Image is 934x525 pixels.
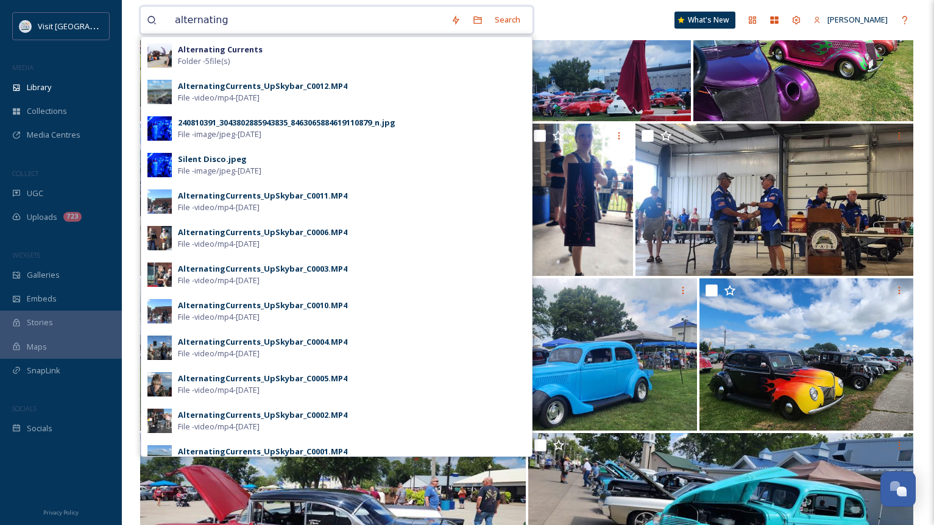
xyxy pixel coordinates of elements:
img: ext_1724085031.34427_nbrus@visitquadcities.com-456100348_10228874288776120_5580709739306207269_n.jpg [420,278,697,431]
div: AlternatingCurrents_UpSkybar_C0003.MP4 [178,263,347,275]
span: File - video/mp4 - [DATE] [178,238,260,250]
span: Privacy Policy [43,509,79,516]
img: ext_1724085033.325068_nbrus@visitquadcities.com-455967087_10228874244815021_1381667120385722880_n... [140,124,245,276]
span: File - image/jpeg - [DATE] [178,165,261,177]
div: AlternatingCurrents_UpSkybar_C0012.MP4 [178,80,347,92]
img: 793f3ae3-2de0-43f8-9904-246e6a4d4992.jpg [147,372,172,396]
div: AlternatingCurrents_UpSkybar_C0010.MP4 [178,300,347,311]
div: AlternatingCurrents_UpSkybar_C0011.MP4 [178,190,347,202]
span: Folder - 5 file(s) [178,55,230,67]
img: 6b9d127c-dd97-4bda-a664-43c9c74b3021.jpg [147,43,172,68]
div: Silent Disco.jpeg [178,153,247,165]
span: Uploads [27,211,57,223]
span: File - video/mp4 - [DATE] [178,421,260,432]
div: AlternatingCurrents_UpSkybar_C0005.MP4 [178,373,347,384]
img: QCCVB_VISIT_vert_logo_4c_tagline_122019.svg [19,20,32,32]
a: What's New [674,12,735,29]
strong: Alternating Currents [178,44,263,55]
img: 970c4ee2-95a2-4398-a79f-1d812ec50dc8.jpg [147,262,172,287]
span: Maps [27,341,47,353]
span: File - video/mp4 - [DATE] [178,384,260,396]
img: ext_1724085032.410812_nbrus@visitquadcities.com-455935796_10228874317656842_4204758620633937010_n... [528,124,632,276]
span: Galleries [27,269,60,281]
div: Search [489,8,526,32]
img: 3455d294-3ba8-4b9b-b1d3-d74cc6bd5d13.jpg [147,299,172,323]
span: Visit [GEOGRAPHIC_DATA] [38,20,132,32]
span: File - video/mp4 - [DATE] [178,275,260,286]
img: e61ddf04-3324-48de-a0b2-596972cba9bd.jpg [147,445,172,470]
img: e065ba09-fe7a-4762-9201-677359cd5479.jpg [147,409,172,433]
img: ebb4ff4c-3bf9-4a45-999b-bd5133787322.jpg [147,153,172,177]
a: [PERSON_NAME] [807,8,894,32]
span: File - video/mp4 - [DATE] [178,202,260,213]
span: UGC [27,188,43,199]
span: Socials [27,423,52,434]
input: Search your library [169,7,445,33]
img: ext_1724085031.277281_nbrus@visitquadcities.com-456175328_10228874271655692_1371856368193126927_n... [699,278,913,431]
span: File - video/mp4 - [DATE] [178,92,260,104]
img: 84fab772-e541-4e61-96a4-376feb02eab2.jpg [147,189,172,214]
span: [PERSON_NAME] [827,14,888,25]
img: b3554fe0-329a-4e0c-a284-cafb10199f5a.jpg [147,336,172,360]
img: 1c7fa146-dc88-4bb1-989b-5818901517bc.jpg [147,80,172,104]
span: SOCIALS [12,404,37,413]
div: AlternatingCurrents_UpSkybar_C0001.MP4 [178,446,347,457]
span: File - image/jpeg - [DATE] [178,129,261,140]
div: AlternatingCurrents_UpSkybar_C0002.MP4 [178,409,347,421]
img: 79371172-ec97-490d-a4ba-b9155b1b089e.jpg [147,226,172,250]
span: Library [27,82,51,93]
span: File - video/mp4 - [DATE] [178,348,260,359]
span: WIDGETS [12,250,40,259]
div: 240810391_3043802885943835_8463065884619110879_n.jpg [178,117,395,129]
div: AlternatingCurrents_UpSkybar_C0004.MP4 [178,336,347,348]
img: 702e4f58-61a1-4ae1-8e87-fdcef9a9f89d.jpg [147,116,172,141]
span: SnapLink [27,365,60,376]
div: 723 [63,212,82,222]
button: Open Chat [880,471,916,507]
span: Embeds [27,293,57,305]
div: AlternatingCurrents_UpSkybar_C0006.MP4 [178,227,347,238]
a: Privacy Policy [43,504,79,519]
span: Stories [27,317,53,328]
img: ext_1724085031.844512_nbrus@visitquadcities.com-456240083_10228874372418211_33377280747784008_n.jpg [635,124,913,276]
span: COLLECT [12,169,38,178]
span: Collections [27,105,67,117]
img: ext_1724085031.753879_nbrus@visitquadcities.com-455777195_10228874286416061_3631749066374320814_n... [140,278,417,431]
span: MEDIA [12,63,34,72]
span: File - video/mp4 - [DATE] [178,311,260,323]
span: Media Centres [27,129,80,141]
